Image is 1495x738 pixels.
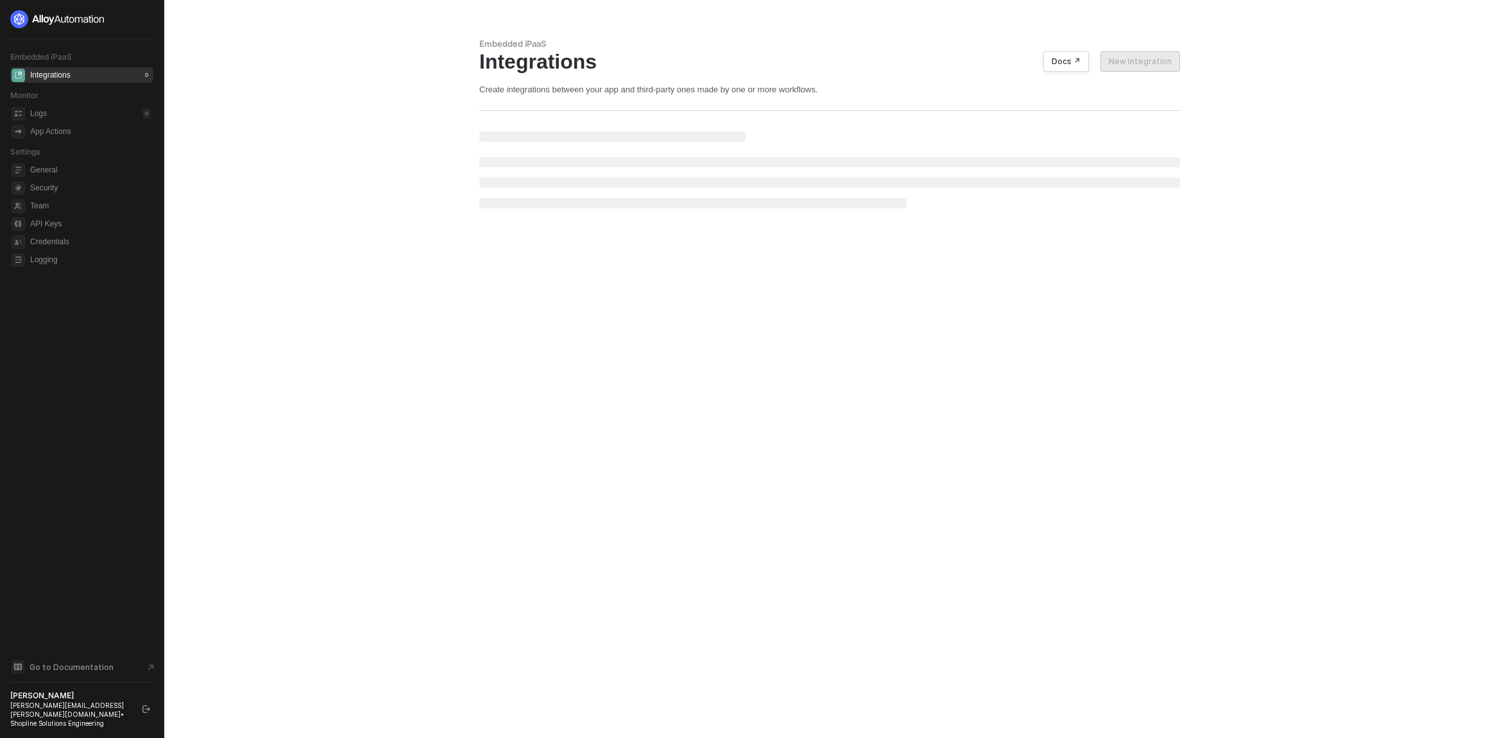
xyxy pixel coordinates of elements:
span: credentials [12,235,25,249]
span: Credentials [30,234,151,249]
span: Monitor [10,90,38,100]
div: Integrations [30,70,71,81]
span: Embedded iPaaS [10,52,72,62]
span: documentation [12,660,24,673]
span: Team [30,198,151,214]
span: logout [142,705,150,713]
a: Knowledge Base [10,659,154,675]
button: Docs ↗ [1043,51,1089,72]
span: api-key [12,217,25,231]
span: document-arrow [144,661,157,674]
span: Logging [30,252,151,267]
div: App Actions [30,126,71,137]
span: integrations [12,69,25,82]
div: 0 [142,108,151,119]
button: New Integration [1100,51,1180,72]
span: logging [12,253,25,267]
span: Security [30,180,151,196]
div: [PERSON_NAME] [10,691,131,701]
div: Integrations [479,49,1180,74]
a: logo [10,10,153,28]
div: Embedded iPaaS [479,38,1180,49]
span: Go to Documentation [30,662,114,673]
div: Logs [30,108,47,119]
div: Docs ↗ [1052,56,1081,67]
span: API Keys [30,216,151,231]
div: [PERSON_NAME][EMAIL_ADDRESS][PERSON_NAME][DOMAIN_NAME] • Shopline Solutions Engineering [10,701,131,728]
div: 0 [142,70,151,80]
span: security [12,181,25,195]
span: General [30,162,151,178]
span: general [12,164,25,177]
img: logo [10,10,105,28]
span: icon-app-actions [12,125,25,138]
span: team [12,199,25,213]
span: icon-logs [12,107,25,121]
div: Create integrations between your app and third-party ones made by one or more workflows. [479,84,1180,95]
span: Settings [10,147,40,156]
